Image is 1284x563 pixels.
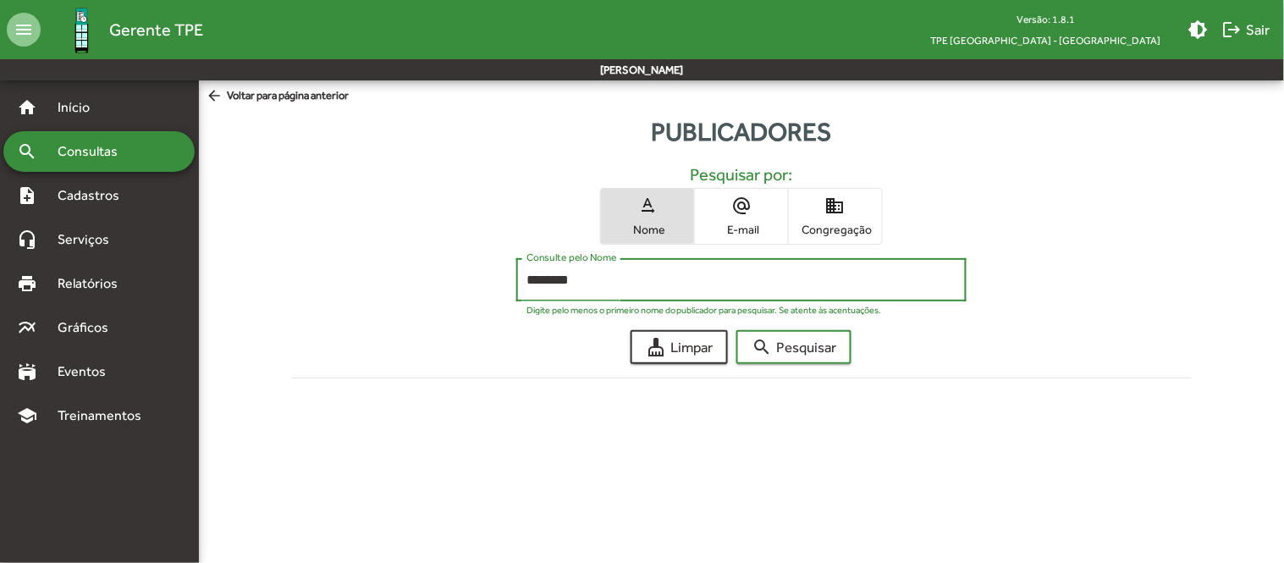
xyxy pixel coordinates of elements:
mat-icon: text_rotation_none [637,196,658,216]
span: Limpar [646,332,713,362]
button: Sair [1215,14,1277,45]
span: Sair [1222,14,1270,45]
mat-icon: brightness_medium [1188,19,1209,40]
button: Nome [601,189,694,244]
mat-icon: headset_mic [17,229,37,250]
mat-icon: search [17,141,37,162]
button: Congregação [789,189,882,244]
mat-icon: menu [7,13,41,47]
mat-icon: alternate_email [731,196,752,216]
h5: Pesquisar por: [305,164,1178,185]
button: Limpar [631,330,728,364]
span: Gráficos [47,317,131,338]
mat-icon: school [17,406,37,426]
span: Serviços [47,229,132,250]
mat-icon: logout [1222,19,1243,40]
div: Versão: 1.8.1 [918,8,1175,30]
mat-icon: multiline_chart [17,317,37,338]
div: Publicadores [199,113,1284,151]
span: E-mail [699,222,784,237]
span: Gerente TPE [109,16,203,43]
span: Eventos [47,362,129,382]
a: Gerente TPE [41,3,203,58]
span: Cadastros [47,185,141,206]
mat-icon: stadium [17,362,37,382]
mat-icon: cleaning_services [646,337,666,357]
span: Treinamentos [47,406,162,426]
button: Pesquisar [736,330,851,364]
mat-icon: arrow_back [206,87,227,106]
img: Logo [54,3,109,58]
button: E-mail [695,189,788,244]
mat-hint: Digite pelo menos o primeiro nome do publicador para pesquisar. Se atente às acentuações. [526,305,882,315]
span: Nome [605,222,690,237]
span: Voltar para página anterior [206,87,349,106]
span: Relatórios [47,273,140,294]
span: Início [47,97,114,118]
span: Congregação [793,222,878,237]
span: TPE [GEOGRAPHIC_DATA] - [GEOGRAPHIC_DATA] [918,30,1175,51]
mat-icon: home [17,97,37,118]
mat-icon: note_add [17,185,37,206]
mat-icon: domain [825,196,846,216]
span: Pesquisar [752,332,836,362]
mat-icon: search [752,337,772,357]
mat-icon: print [17,273,37,294]
span: Consultas [47,141,140,162]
